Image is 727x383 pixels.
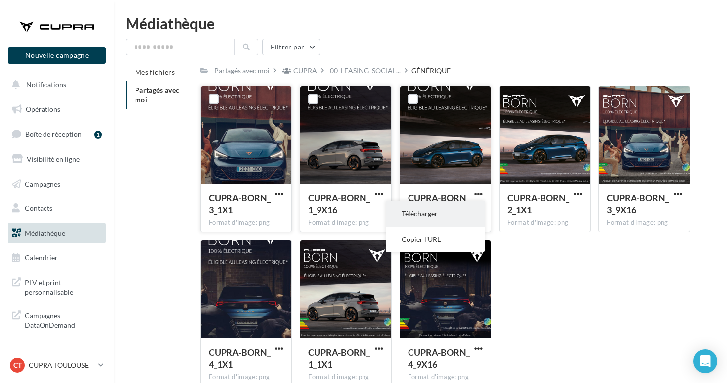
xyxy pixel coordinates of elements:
[693,349,717,373] div: Open Intercom Messenger
[408,373,483,382] div: Format d'image: png
[6,123,108,144] a: Boîte de réception1
[25,179,60,188] span: Campagnes
[507,192,569,215] span: CUPRA-BORN_2_1X1
[262,39,320,55] button: Filtrer par
[6,74,104,95] button: Notifications
[25,309,102,330] span: Campagnes DataOnDemand
[6,198,108,219] a: Contacts
[8,356,106,375] a: CT CUPRA TOULOUSE
[6,174,108,194] a: Campagnes
[507,218,582,227] div: Format d'image: png
[607,218,682,227] div: Format d'image: png
[408,192,470,215] span: CUPRA-BORN_2_9X16
[25,130,82,138] span: Boîte de réception
[8,47,106,64] button: Nouvelle campagne
[13,360,22,370] span: CT
[308,373,383,382] div: Format d'image: png
[209,218,283,227] div: Format d'image: png
[607,192,669,215] span: CUPRA-BORN_3_9X16
[29,360,94,370] p: CUPRA TOULOUSE
[6,305,108,334] a: Campagnes DataOnDemand
[209,192,271,215] span: CUPRA-BORN_3_1X1
[308,192,370,215] span: CUPRA-BORN_1_9X16
[26,80,66,89] span: Notifications
[25,204,52,212] span: Contacts
[408,347,470,370] span: CUPRA-BORN_4_9X16
[26,105,60,113] span: Opérations
[209,373,283,382] div: Format d'image: png
[6,223,108,243] a: Médiathèque
[135,86,180,104] span: Partagés avec moi
[25,276,102,297] span: PLV et print personnalisable
[94,131,102,139] div: 1
[135,68,175,76] span: Mes fichiers
[6,149,108,170] a: Visibilité en ligne
[209,347,271,370] span: CUPRA-BORN_4_1X1
[386,201,485,227] button: Télécharger
[6,272,108,301] a: PLV et print personnalisable
[293,66,317,76] div: CUPRA
[386,227,485,252] button: Copier l'URL
[214,66,270,76] div: Partagés avec moi
[6,247,108,268] a: Calendrier
[25,229,65,237] span: Médiathèque
[25,253,58,262] span: Calendrier
[308,218,383,227] div: Format d'image: png
[330,66,401,76] span: 00_LEASING_SOCIAL...
[27,155,80,163] span: Visibilité en ligne
[308,347,370,370] span: CUPRA-BORN_1_1X1
[126,16,715,31] div: Médiathèque
[411,66,451,76] div: GÉNÉRIQUE
[6,99,108,120] a: Opérations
